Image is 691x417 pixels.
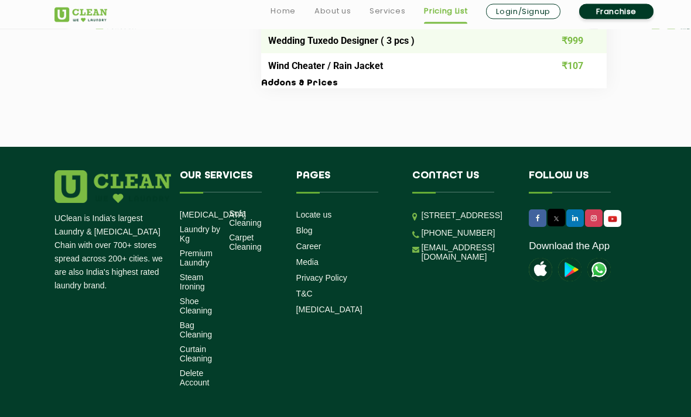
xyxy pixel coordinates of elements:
a: Carpet Cleaning [229,233,269,252]
img: logo.png [54,171,171,203]
a: Blog [296,226,313,236]
p: UClean is India's largest Laundry & [MEDICAL_DATA] Chain with over 700+ stores spread across 200+... [54,212,171,293]
img: playstoreicon.png [558,259,581,282]
h4: Our Services [180,171,279,193]
td: Wedding Tuxedo Designer ( 3 pcs ) [261,29,538,54]
a: Premium Laundry [180,249,220,268]
a: Bag Cleaning [180,321,220,340]
a: Sofa Cleaning [229,209,269,228]
a: Delete Account [180,369,220,388]
a: Services [370,4,405,18]
a: Franchise [579,4,654,19]
img: UClean Laundry and Dry Cleaning [605,213,620,226]
a: Locate us [296,211,332,220]
td: ₹107 [538,54,607,79]
a: [MEDICAL_DATA] [180,211,246,220]
h4: Contact us [412,171,511,193]
a: Download the App [529,241,610,253]
a: Home [271,4,296,18]
h4: Follow us [529,171,637,193]
a: Laundry by Kg [180,225,220,244]
img: apple-icon.png [529,259,552,282]
td: Wind Cheater / Rain Jacket [261,54,538,79]
a: Curtain Cleaning [180,345,220,364]
a: Career [296,242,321,251]
a: [MEDICAL_DATA] [296,305,362,315]
a: Pricing List [424,4,467,18]
td: ₹999 [538,29,607,54]
h4: Pages [296,171,395,193]
a: [PHONE_NUMBER] [421,229,495,238]
h3: Addons & Prices [261,79,607,89]
a: Privacy Policy [296,274,347,283]
a: T&C [296,290,313,299]
a: Login/Signup [486,4,560,19]
img: UClean Laundry and Dry Cleaning [54,8,107,22]
a: Steam Ironing [180,273,220,292]
a: [EMAIL_ADDRESS][DOMAIN_NAME] [421,243,511,262]
a: Media [296,258,319,267]
a: Shoe Cleaning [180,297,220,316]
img: UClean Laundry and Dry Cleaning [587,259,611,282]
a: About us [314,4,351,18]
p: [STREET_ADDRESS] [421,209,511,223]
